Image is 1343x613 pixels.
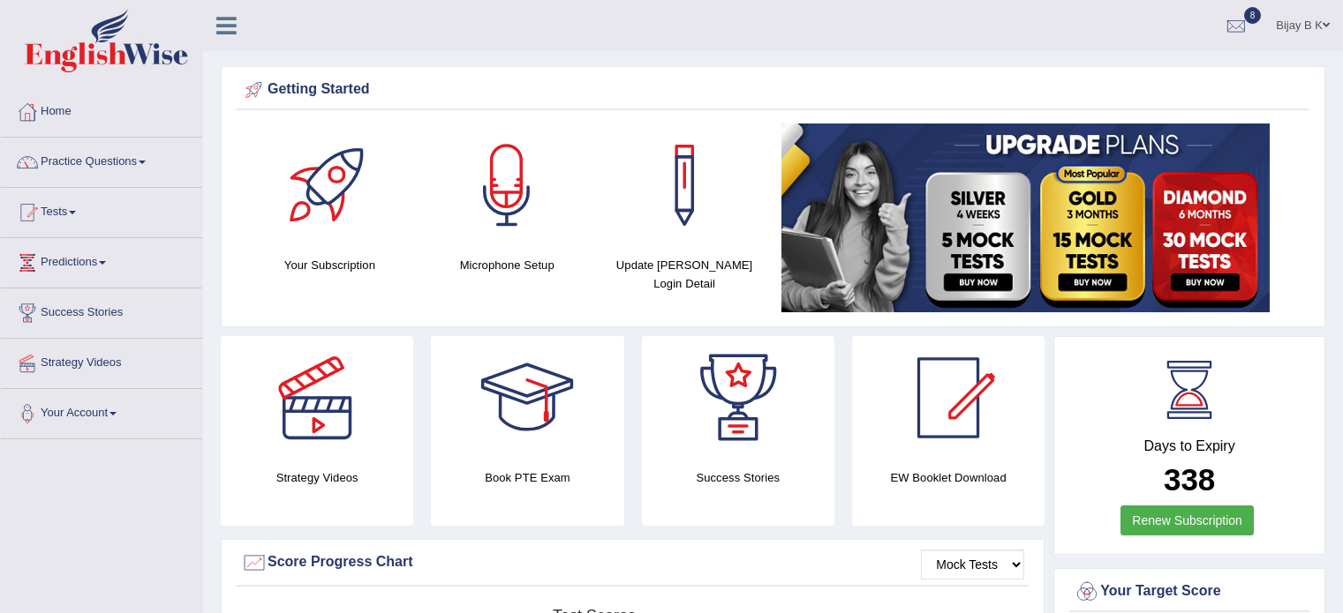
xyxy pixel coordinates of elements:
a: Your Account [1,389,202,433]
h4: Update [PERSON_NAME] Login Detail [605,256,765,293]
h4: EW Booklet Download [852,468,1045,487]
a: Success Stories [1,288,202,333]
div: Your Target Score [1074,579,1305,605]
h4: Days to Expiry [1074,438,1305,454]
h4: Your Subscription [250,256,410,274]
a: Renew Subscription [1120,505,1254,535]
a: Home [1,87,202,131]
b: 338 [1164,462,1215,497]
a: Practice Questions [1,138,202,182]
div: Getting Started [241,77,1305,103]
h4: Microphone Setup [427,256,587,274]
img: small5.jpg [781,123,1270,312]
span: 8 [1244,7,1262,24]
h4: Strategy Videos [221,468,413,487]
a: Tests [1,188,202,232]
div: Score Progress Chart [241,549,1024,576]
h4: Book PTE Exam [431,468,623,487]
a: Predictions [1,238,202,282]
h4: Success Stories [642,468,834,487]
a: Strategy Videos [1,339,202,383]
